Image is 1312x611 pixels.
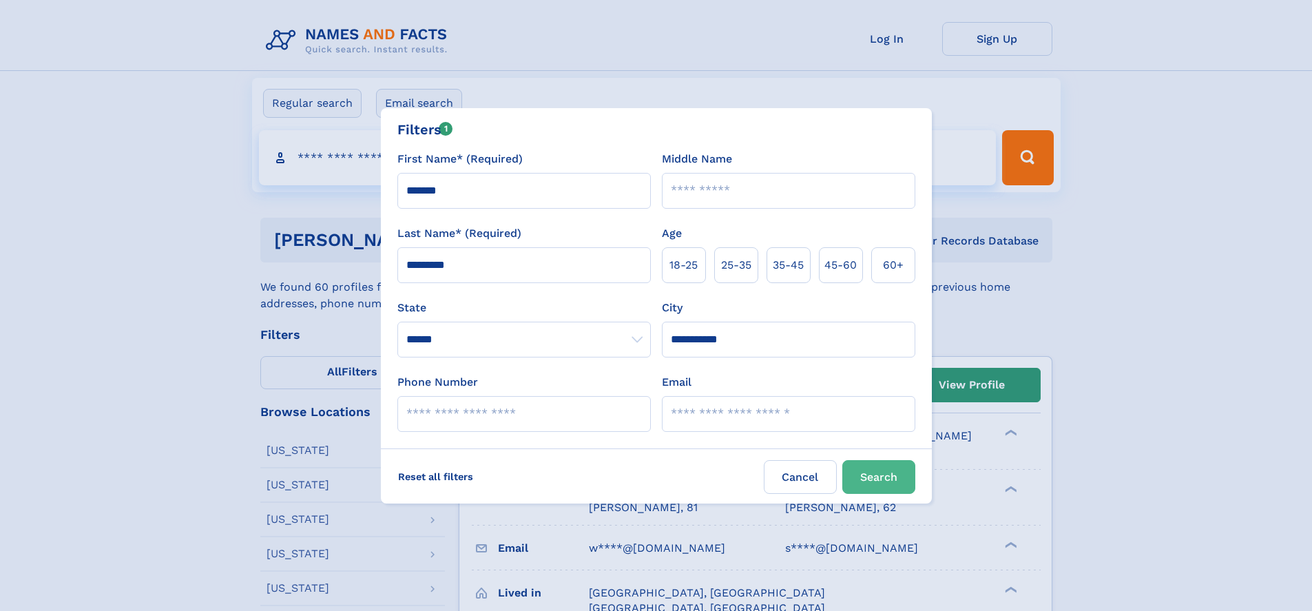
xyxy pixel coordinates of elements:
label: City [662,300,683,316]
span: 18‑25 [669,257,698,273]
label: State [397,300,651,316]
span: 25‑35 [721,257,751,273]
label: Email [662,374,691,391]
label: Phone Number [397,374,478,391]
div: Filters [397,119,453,140]
span: 45‑60 [824,257,857,273]
label: Reset all filters [389,460,482,493]
span: 60+ [883,257,904,273]
label: Last Name* (Required) [397,225,521,242]
label: First Name* (Required) [397,151,523,167]
label: Age [662,225,682,242]
span: 35‑45 [773,257,804,273]
button: Search [842,460,915,494]
label: Middle Name [662,151,732,167]
label: Cancel [764,460,837,494]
